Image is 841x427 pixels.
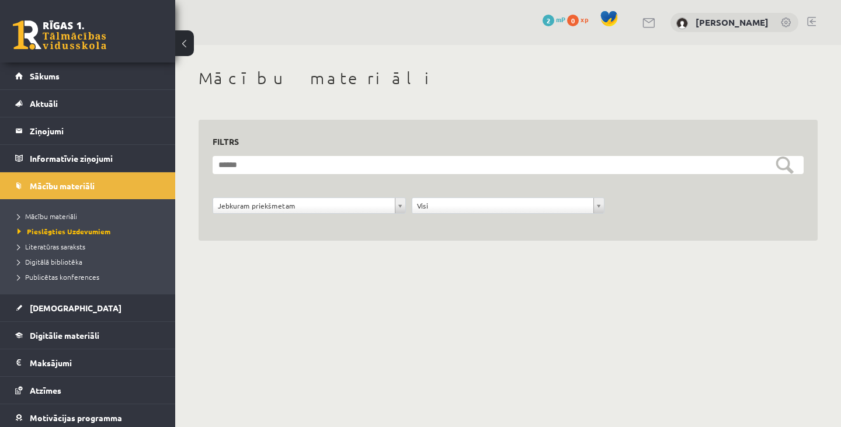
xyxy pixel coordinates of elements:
legend: Maksājumi [30,349,161,376]
legend: Ziņojumi [30,117,161,144]
span: Aktuāli [30,98,58,109]
a: Visi [412,198,604,213]
a: 0 xp [567,15,594,24]
span: Motivācijas programma [30,412,122,423]
span: Pieslēgties Uzdevumiem [18,227,110,236]
a: Informatīvie ziņojumi [15,145,161,172]
a: [PERSON_NAME] [696,16,769,28]
a: Atzīmes [15,377,161,404]
img: Kristiāna Eglīte [676,18,688,29]
span: 0 [567,15,579,26]
h1: Mācību materiāli [199,68,818,88]
span: 2 [543,15,554,26]
span: Literatūras saraksts [18,242,85,251]
span: mP [556,15,565,24]
a: Literatūras saraksts [18,241,164,252]
a: Maksājumi [15,349,161,376]
a: Digitālie materiāli [15,322,161,349]
a: Mācību materiāli [15,172,161,199]
span: Publicētas konferences [18,272,99,282]
a: Rīgas 1. Tālmācības vidusskola [13,20,106,50]
span: Digitālā bibliotēka [18,257,82,266]
a: Sākums [15,63,161,89]
a: Ziņojumi [15,117,161,144]
legend: Informatīvie ziņojumi [30,145,161,172]
a: Pieslēgties Uzdevumiem [18,226,164,237]
a: Aktuāli [15,90,161,117]
span: xp [581,15,588,24]
span: [DEMOGRAPHIC_DATA] [30,303,121,313]
a: Publicētas konferences [18,272,164,282]
a: [DEMOGRAPHIC_DATA] [15,294,161,321]
a: Jebkuram priekšmetam [213,198,405,213]
a: Digitālā bibliotēka [18,256,164,267]
span: Jebkuram priekšmetam [218,198,390,213]
span: Mācību materiāli [18,211,77,221]
span: Visi [417,198,589,213]
span: Mācību materiāli [30,180,95,191]
span: Atzīmes [30,385,61,395]
a: Mācību materiāli [18,211,164,221]
span: Sākums [30,71,60,81]
h3: Filtrs [213,134,790,150]
a: 2 mP [543,15,565,24]
span: Digitālie materiāli [30,330,99,341]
